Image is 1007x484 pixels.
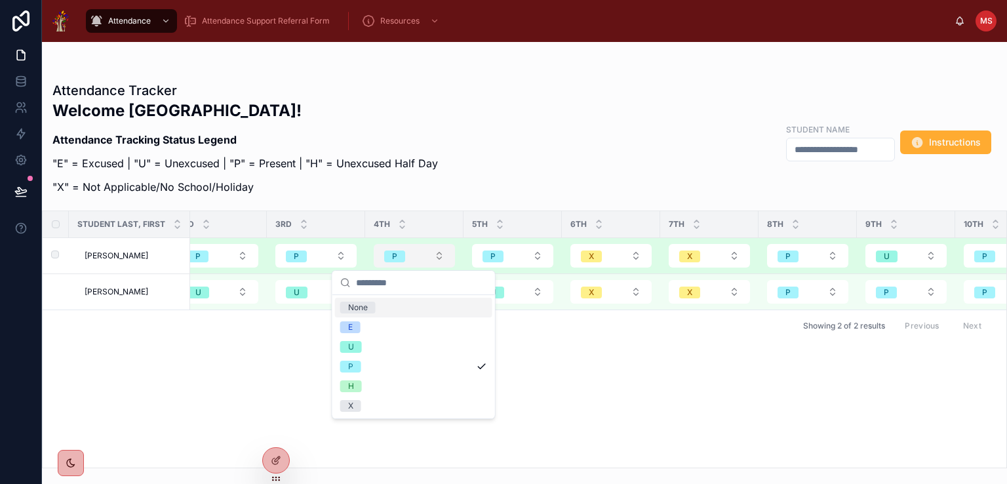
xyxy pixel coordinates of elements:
[929,136,981,149] span: Instructions
[669,280,750,304] button: Select Button
[374,244,455,268] button: Select Button
[52,81,438,100] h1: Attendance Tracker
[380,16,420,26] span: Resources
[275,244,357,268] button: Select Button
[964,219,983,230] span: 10th
[294,287,300,298] div: U
[669,244,750,268] button: Select Button
[85,287,148,297] span: [PERSON_NAME]
[52,10,69,31] img: App logo
[180,9,339,33] a: Attendance Support Referral Form
[669,219,684,230] span: 7th
[374,219,390,230] span: 4th
[884,287,889,298] div: P
[77,219,165,230] span: Student Last, First
[687,251,692,262] div: X
[294,251,299,262] div: P
[79,7,955,35] div: scrollable content
[865,244,947,268] button: Select Button
[803,321,885,331] span: Showing 2 of 2 results
[52,179,438,195] p: "X" = Not Applicable/No School/Holiday
[490,251,496,262] div: P
[177,244,258,268] button: Select Button
[865,219,882,230] span: 9th
[392,251,397,262] div: P
[348,302,368,313] div: None
[570,219,587,230] span: 6th
[687,287,692,298] div: X
[86,9,177,33] a: Attendance
[275,219,292,230] span: 3rd
[177,280,258,304] button: Select Button
[472,280,553,304] button: Select Button
[900,131,991,154] button: Instructions
[275,280,357,304] button: Select Button
[108,16,151,26] span: Attendance
[786,123,850,135] label: Student Name
[767,244,848,268] button: Select Button
[767,219,783,230] span: 8th
[348,400,353,412] div: X
[589,287,594,298] div: X
[982,287,987,298] div: P
[570,244,652,268] button: Select Button
[348,321,353,333] div: E
[52,133,237,146] strong: Attendance Tracking Status Legend
[195,251,201,262] div: P
[348,361,353,373] div: P
[85,251,148,261] span: [PERSON_NAME]
[348,380,354,392] div: H
[865,280,947,304] button: Select Button
[982,251,987,262] div: P
[589,251,594,262] div: X
[884,251,890,262] div: U
[348,341,354,353] div: U
[785,287,791,298] div: P
[767,280,848,304] button: Select Button
[202,16,330,26] span: Attendance Support Referral Form
[358,9,446,33] a: Resources
[980,16,993,26] span: MS
[570,280,652,304] button: Select Button
[332,295,495,418] div: Suggestions
[472,244,553,268] button: Select Button
[195,287,201,298] div: U
[52,155,438,171] p: "E" = Excused | "U" = Unexcused | "P" = Present | "H" = Unexcused Half Day
[472,219,488,230] span: 5th
[785,251,791,262] div: P
[52,100,438,121] h2: Welcome [GEOGRAPHIC_DATA]!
